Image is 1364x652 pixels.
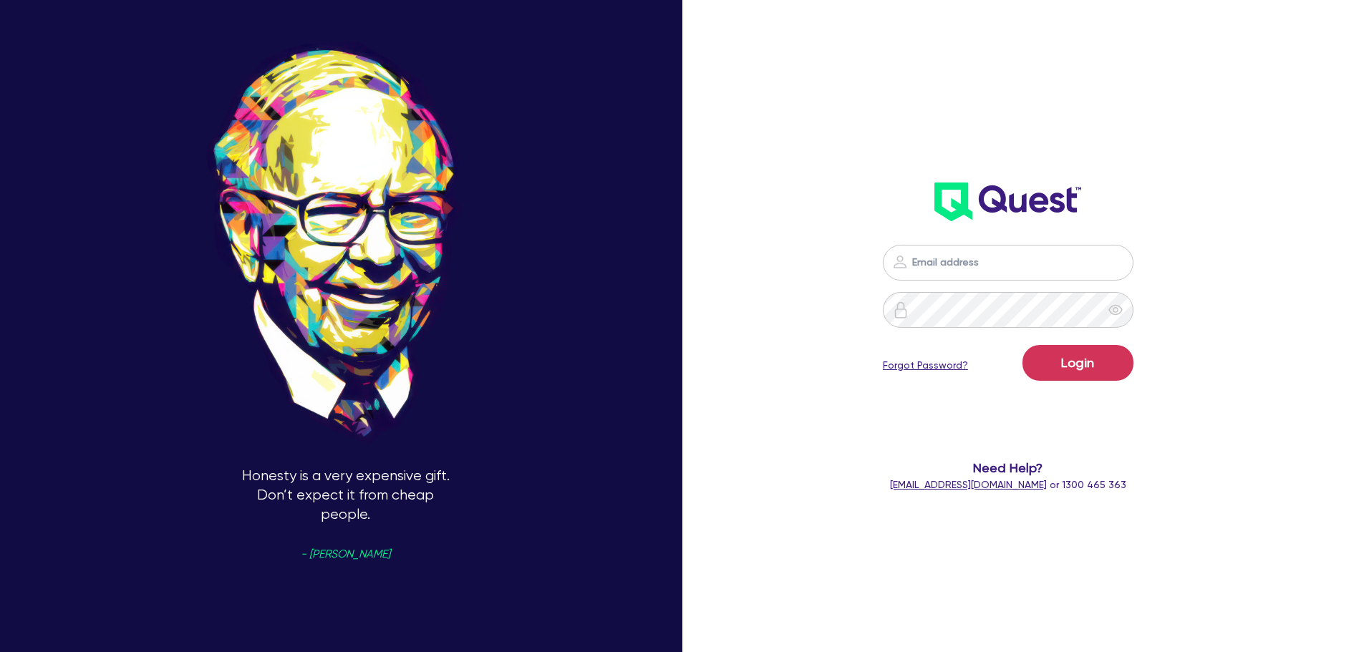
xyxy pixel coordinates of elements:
span: Need Help? [826,458,1191,477]
input: Email address [883,245,1133,281]
span: eye [1108,303,1123,317]
span: or 1300 465 363 [890,479,1126,490]
img: wH2k97JdezQIQAAAABJRU5ErkJggg== [934,183,1081,221]
img: icon-password [892,301,909,318]
img: icon-password [891,253,909,271]
a: [EMAIL_ADDRESS][DOMAIN_NAME] [890,479,1047,490]
span: - [PERSON_NAME] [301,549,390,560]
button: Login [1022,345,1133,381]
a: Forgot Password? [883,358,968,373]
